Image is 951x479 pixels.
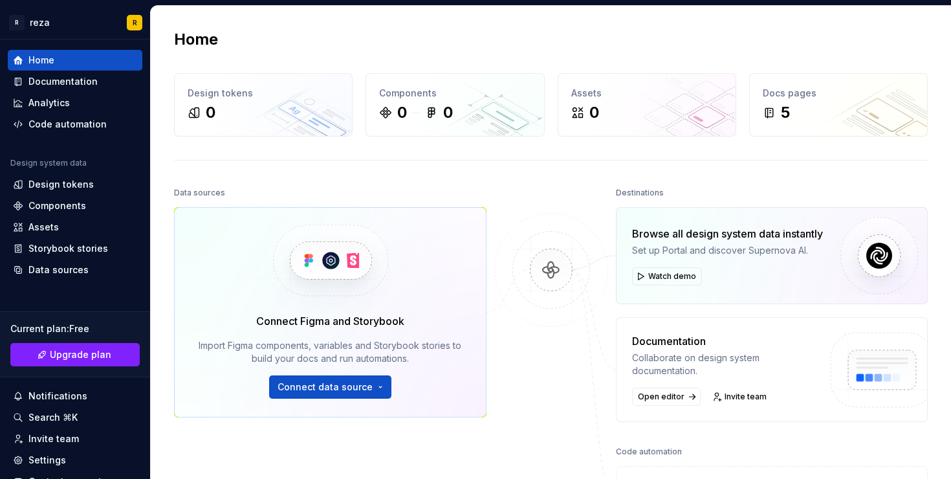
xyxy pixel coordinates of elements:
div: Documentation [632,333,819,349]
a: Analytics [8,93,142,113]
button: Connect data source [269,375,391,399]
h2: Home [174,29,218,50]
a: Data sources [8,260,142,280]
span: Upgrade plan [50,348,111,361]
a: Settings [8,450,142,471]
button: RrezaR [3,8,148,36]
button: Search ⌘K [8,407,142,428]
div: Docs pages [763,87,914,100]
button: Watch demo [632,267,702,285]
div: Import Figma components, variables and Storybook stories to build your docs and run automations. [193,339,468,365]
a: Design tokens [8,174,142,195]
div: Invite team [28,432,79,445]
a: Code automation [8,114,142,135]
div: Data sources [174,184,225,202]
div: Storybook stories [28,242,108,255]
a: Components00 [366,73,544,137]
a: Assets0 [558,73,736,137]
div: 0 [206,102,215,123]
div: 0 [397,102,407,123]
div: Documentation [28,75,98,88]
div: Code automation [616,443,682,461]
div: Destinations [616,184,664,202]
div: Current plan : Free [10,322,140,335]
div: R [133,17,137,28]
a: Storybook stories [8,238,142,259]
button: Notifications [8,386,142,407]
a: Invite team [708,388,772,406]
span: Invite team [725,392,767,402]
div: reza [30,16,50,29]
div: Components [28,199,86,212]
div: Analytics [28,96,70,109]
div: Set up Portal and discover Supernova AI. [632,244,823,257]
div: Home [28,54,54,67]
div: Search ⌘K [28,411,78,424]
div: Connect Figma and Storybook [256,313,404,329]
div: 5 [781,102,790,123]
span: Watch demo [648,271,696,282]
a: Components [8,195,142,216]
div: 0 [443,102,453,123]
a: Home [8,50,142,71]
div: Design tokens [188,87,339,100]
div: 0 [589,102,599,123]
div: Browse all design system data instantly [632,226,823,241]
div: R [9,15,25,30]
div: Assets [571,87,723,100]
div: Design tokens [28,178,94,191]
span: Open editor [638,392,684,402]
a: Assets [8,217,142,238]
div: Notifications [28,390,87,403]
div: Code automation [28,118,107,131]
div: Components [379,87,530,100]
div: Data sources [28,263,89,276]
div: Assets [28,221,59,234]
a: Docs pages5 [749,73,928,137]
span: Connect data source [278,381,373,394]
a: Invite team [8,429,142,449]
div: Collaborate on design system documentation. [632,351,819,377]
div: Settings [28,454,66,467]
a: Design tokens0 [174,73,353,137]
a: Open editor [632,388,701,406]
div: Design system data [10,158,87,168]
a: Documentation [8,71,142,92]
a: Upgrade plan [10,343,140,366]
